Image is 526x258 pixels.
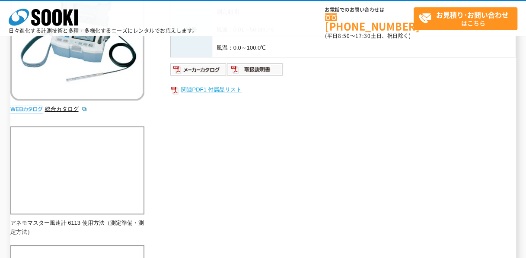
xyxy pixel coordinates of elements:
[325,32,411,40] span: (平日 ～ 土日、祝日除く)
[418,8,517,29] span: はこちら
[227,63,284,76] img: 取扱説明書
[9,28,198,33] p: 日々進化する計測技術と多種・多様化するニーズにレンタルでお応えします。
[227,68,284,75] a: 取扱説明書
[325,7,414,13] span: お電話でのお問い合わせは
[414,7,517,30] a: お見積り･お問い合わせはこちら
[170,63,227,76] img: メーカーカタログ
[45,106,87,112] a: 総合カタログ
[170,68,227,75] a: メーカーカタログ
[10,219,144,237] p: アネモマスター風速計 6113 使用方法（測定準備・測定方法）
[325,13,414,31] a: [PHONE_NUMBER]
[338,32,350,40] span: 8:50
[355,32,371,40] span: 17:30
[10,105,43,113] img: webカタログ
[170,84,516,95] a: 関連PDF1 付属品リスト
[436,9,509,20] strong: お見積り･お問い合わせ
